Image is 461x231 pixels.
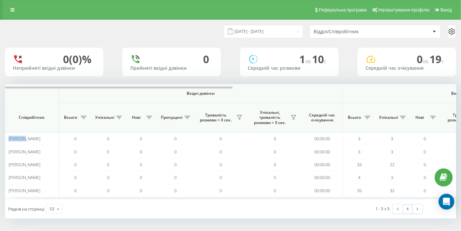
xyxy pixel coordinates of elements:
td: 00:00:00 [302,184,343,197]
span: 0 [424,174,426,180]
span: [PERSON_NAME] [9,188,40,193]
span: 0 [140,188,142,193]
td: 00:00:00 [302,145,343,158]
span: 0 [107,162,110,167]
div: 0 (0)% [63,53,92,65]
span: 3 [358,136,361,141]
span: Середній час очікування [307,113,338,123]
span: Унікальні [379,115,398,120]
td: 00:00:00 [302,171,343,184]
span: Всього [346,115,363,120]
span: 0 [107,149,110,155]
span: 0 [107,174,110,180]
span: 0 [107,188,110,193]
a: 1 [403,204,413,214]
span: 0 [140,162,142,167]
span: 0 [220,136,222,141]
span: [PERSON_NAME] [9,174,40,180]
span: Нові [412,115,428,120]
div: Середній час очікування [366,65,448,71]
div: Неприйняті вхідні дзвінки [13,65,95,71]
div: 1 - 5 з 5 [376,205,390,212]
span: Реферальна програма [319,7,367,13]
span: 3 [391,136,393,141]
span: 32 [390,188,394,193]
span: [PERSON_NAME] [9,162,40,167]
span: 0 [274,188,276,193]
span: хв [305,58,312,65]
span: [PERSON_NAME] [9,149,40,155]
span: 0 [74,136,77,141]
div: Середній час розмови [248,65,331,71]
span: 3 [358,149,361,155]
span: 0 [274,174,276,180]
span: 0 [220,188,222,193]
span: 19 [430,52,444,66]
span: c [442,58,444,65]
span: 0 [220,149,222,155]
span: Співробітник [10,115,53,120]
span: 0 [140,149,142,155]
span: c [324,58,327,65]
span: 22 [390,162,394,167]
span: 0 [175,174,177,180]
div: Прийняті вхідні дзвінки [130,65,213,71]
span: Унікальні [95,115,114,120]
span: 0 [424,136,426,141]
span: Пропущені [161,115,182,120]
span: 0 [274,162,276,167]
div: Open Intercom Messenger [439,194,454,210]
span: Вихід [441,7,452,13]
span: Налаштування профілю [378,7,430,13]
span: 0 [220,162,222,167]
span: 0 [175,162,177,167]
span: 0 [74,162,77,167]
span: Унікальні, тривалість розмови > Х сек. [251,110,289,125]
span: 0 [140,136,142,141]
td: 00:00:00 [302,158,343,171]
span: Тривалість розмови > Х сек. [197,113,235,123]
span: 0 [220,174,222,180]
span: Всього [62,115,79,120]
span: 0 [140,174,142,180]
span: 0 [424,188,426,193]
span: 0 [424,162,426,167]
div: 10 [49,206,54,212]
span: [PERSON_NAME] [9,136,40,141]
span: Вхідні дзвінки [76,91,325,96]
span: 0 [175,188,177,193]
span: Рядків на сторінці [8,206,44,212]
span: 0 [74,149,77,155]
span: 3 [391,149,393,155]
td: 00:00:00 [302,132,343,145]
span: 0 [417,52,430,66]
span: 0 [175,149,177,155]
span: 10 [312,52,327,66]
span: 0 [107,136,110,141]
span: 0 [74,188,77,193]
span: Нові [128,115,144,120]
span: 35 [357,188,362,193]
span: 3 [391,174,393,180]
div: 0 [203,53,209,65]
span: 0 [274,136,276,141]
span: 1 [300,52,312,66]
span: хв [423,58,430,65]
span: 0 [175,136,177,141]
div: Відділ/Співробітник [314,29,392,35]
span: 0 [424,149,426,155]
span: 33 [357,162,362,167]
span: 4 [358,174,361,180]
span: 0 [274,149,276,155]
span: 0 [74,174,77,180]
